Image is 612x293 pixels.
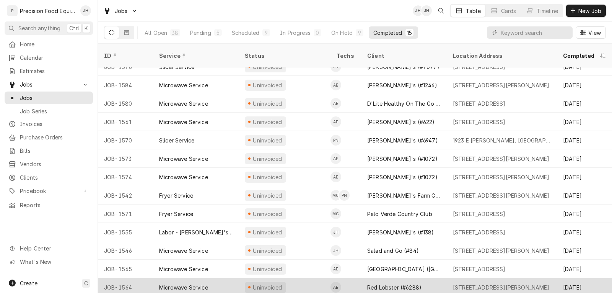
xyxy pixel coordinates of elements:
div: Anthony Ellinger's Avatar [330,80,341,90]
div: AE [330,116,341,127]
input: Keyword search [501,26,569,39]
div: [DATE] [557,260,612,278]
div: Uninvoiced [252,228,283,236]
div: Anthony Ellinger's Avatar [330,264,341,274]
span: C [84,279,88,287]
div: Cards [501,7,516,15]
a: Invoices [5,118,93,130]
div: [STREET_ADDRESS] [453,228,506,236]
div: Labor - [PERSON_NAME]'s PM [159,228,233,236]
div: JOB-1584 [98,76,153,94]
div: [DATE] [557,94,612,113]
div: JOB-1574 [98,168,153,186]
div: [STREET_ADDRESS][PERSON_NAME] [453,247,550,255]
div: PN [330,135,341,146]
div: Anthony Ellinger's Avatar [330,172,341,182]
div: Uninvoiced [252,283,283,291]
div: Fryer Service [159,210,193,218]
div: AE [330,264,341,274]
div: Precision Food Equipment LLC [20,7,76,15]
button: Open search [435,5,447,17]
div: Microwave Service [159,118,208,126]
div: Microwave Service [159,283,208,291]
div: JOB-1555 [98,223,153,241]
span: Ctrl [69,24,79,32]
div: [STREET_ADDRESS][PERSON_NAME] [453,283,550,291]
button: New Job [566,5,606,17]
div: AE [330,80,341,90]
span: Calendar [20,54,89,62]
div: 5 [216,29,220,37]
a: Job Series [5,105,93,118]
div: P [7,5,18,16]
div: JH [80,5,91,16]
div: Uninvoiced [252,192,283,200]
div: Jason Hertel's Avatar [421,5,432,16]
div: [DATE] [557,131,612,149]
a: Estimates [5,65,93,77]
div: Microwave Service [159,265,208,273]
div: Uninvoiced [252,118,283,126]
span: Jobs [20,94,89,102]
a: Clients [5,171,93,184]
div: Red Lobster (#6288) [367,283,422,291]
a: Vendors [5,158,93,170]
div: [DATE] [557,76,612,94]
div: JH [421,5,432,16]
div: Jason Hertel's Avatar [330,245,341,256]
span: Jobs [115,7,128,15]
div: Uninvoiced [252,136,283,144]
div: AE [330,98,341,109]
div: [DATE] [557,205,612,223]
div: Uninvoiced [252,173,283,181]
div: AE [330,172,341,182]
span: K [85,24,88,32]
span: View [587,29,602,37]
div: JOB-1571 [98,205,153,223]
div: [DATE] [557,168,612,186]
div: 9 [264,29,269,37]
button: View [576,26,606,39]
div: MC [330,208,341,219]
div: Mike Caster's Avatar [330,190,341,201]
span: Help Center [20,244,88,252]
div: [STREET_ADDRESS] [453,210,506,218]
div: 0 [315,29,320,37]
div: All Open [145,29,167,37]
div: Palo Verde Country Club [367,210,432,218]
span: Search anything [18,24,60,32]
div: JH [330,245,341,256]
div: [DATE] [557,186,612,205]
div: Anthony Ellinger's Avatar [330,153,341,164]
div: [STREET_ADDRESS][PERSON_NAME] [453,155,550,163]
div: [DATE] [557,241,612,260]
div: In Progress [280,29,311,37]
div: JH [330,227,341,237]
div: Microwave Service [159,155,208,163]
div: Salad and Go (#84) [367,247,419,255]
div: JOB-1565 [98,260,153,278]
div: Techs [337,52,355,60]
div: Uninvoiced [252,81,283,89]
div: [PERSON_NAME]'s (#1072) [367,173,438,181]
span: Vendors [20,160,89,168]
div: 1923 E [PERSON_NAME], [GEOGRAPHIC_DATA] [453,136,551,144]
div: Microwave Service [159,100,208,108]
div: JOB-1546 [98,241,153,260]
div: D'Lite Healthy On The Go ([GEOGRAPHIC_DATA]) [367,100,441,108]
div: Uninvoiced [252,265,283,273]
div: Slicer Service [159,136,194,144]
div: [STREET_ADDRESS] [453,265,506,273]
div: [PERSON_NAME]'s (#6947) [367,136,438,144]
span: New Job [577,7,603,15]
a: Calendar [5,51,93,64]
div: Anthony Ellinger's Avatar [330,282,341,293]
div: ID [104,52,145,60]
div: Microwave Service [159,247,208,255]
div: JOB-1561 [98,113,153,131]
div: Completed [563,52,598,60]
div: AE [330,282,341,293]
div: Pete Nielson's Avatar [339,190,350,201]
div: Jason Hertel's Avatar [330,227,341,237]
div: On Hold [331,29,353,37]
